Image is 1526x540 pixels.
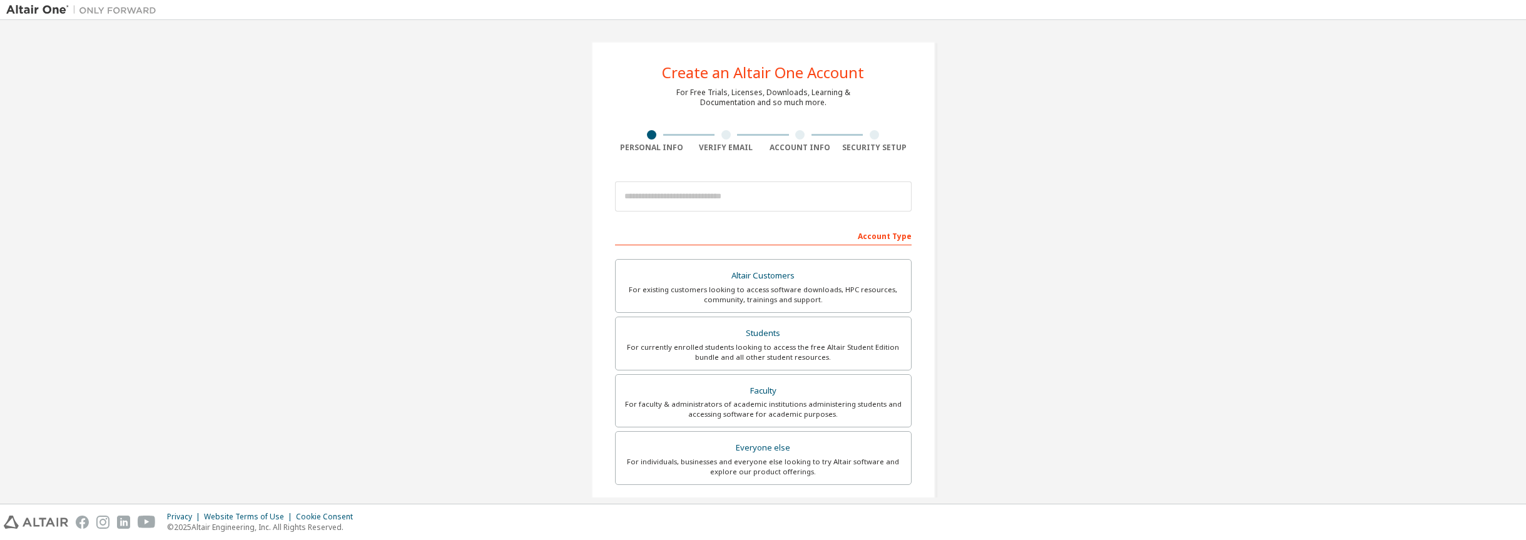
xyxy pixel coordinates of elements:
div: Cookie Consent [296,512,360,522]
div: Personal Info [615,143,689,153]
div: Account Type [615,225,912,245]
div: Faculty [623,382,903,400]
img: youtube.svg [138,516,156,529]
div: Privacy [167,512,204,522]
div: Altair Customers [623,267,903,285]
div: For Free Trials, Licenses, Downloads, Learning & Documentation and so much more. [676,88,850,108]
img: Altair One [6,4,163,16]
img: altair_logo.svg [4,516,68,529]
div: Create an Altair One Account [662,65,864,80]
div: For individuals, businesses and everyone else looking to try Altair software and explore our prod... [623,457,903,477]
div: Verify Email [689,143,763,153]
div: Security Setup [837,143,912,153]
div: For existing customers looking to access software downloads, HPC resources, community, trainings ... [623,285,903,305]
div: Everyone else [623,439,903,457]
img: instagram.svg [96,516,109,529]
div: Students [623,325,903,342]
img: linkedin.svg [117,516,130,529]
div: For currently enrolled students looking to access the free Altair Student Edition bundle and all ... [623,342,903,362]
div: Website Terms of Use [204,512,296,522]
img: facebook.svg [76,516,89,529]
div: Account Info [763,143,838,153]
p: © 2025 Altair Engineering, Inc. All Rights Reserved. [167,522,360,532]
div: For faculty & administrators of academic institutions administering students and accessing softwa... [623,399,903,419]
